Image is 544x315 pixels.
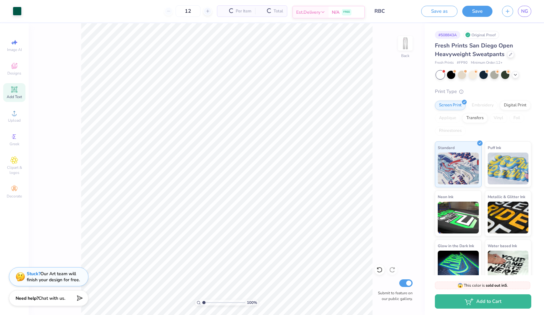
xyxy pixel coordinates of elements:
[3,165,25,175] span: Clipart & logos
[236,8,251,15] span: Per Item
[7,47,22,52] span: Image AI
[374,290,413,302] label: Submit to feature on our public gallery.
[401,53,409,59] div: Back
[8,118,21,123] span: Upload
[488,193,525,200] span: Metallic & Glitter Ink
[438,242,474,249] span: Glow in the Dark Ink
[435,88,531,95] div: Print Type
[488,202,529,233] img: Metallic & Glitter Ink
[486,283,507,288] strong: sold out in S
[38,295,65,301] span: Chat with us.
[500,101,531,110] div: Digital Print
[509,113,524,123] div: Foil
[27,271,80,283] div: Our Art team will finish your design for free.
[435,113,460,123] div: Applique
[421,6,457,17] button: Save as
[247,300,257,305] span: 100 %
[435,126,466,136] div: Rhinestones
[438,153,479,184] img: Standard
[457,60,468,66] span: # FP90
[488,251,529,283] img: Water based Ink
[274,8,283,15] span: Total
[7,194,22,199] span: Decorate
[488,144,501,151] span: Puff Ink
[521,8,528,15] span: NG
[10,141,19,147] span: Greek
[438,251,479,283] img: Glow in the Dark Ink
[488,242,517,249] span: Water based Ink
[332,9,339,16] span: N/A
[435,31,460,39] div: # 508843A
[7,94,22,99] span: Add Text
[435,42,513,58] span: Fresh Prints San Diego Open Heavyweight Sweatpants
[468,101,498,110] div: Embroidery
[462,6,492,17] button: Save
[435,60,454,66] span: Fresh Prints
[27,271,40,277] strong: Stuck?
[7,71,21,76] span: Designs
[464,31,499,39] div: Original Proof
[16,295,38,301] strong: Need help?
[462,113,488,123] div: Transfers
[471,60,503,66] span: Minimum Order: 12 +
[518,6,531,17] a: NG
[438,193,453,200] span: Neon Ink
[490,113,507,123] div: Vinyl
[488,153,529,184] img: Puff Ink
[457,283,463,289] span: 😱
[438,202,479,233] img: Neon Ink
[399,37,412,50] img: Back
[370,5,416,18] input: Untitled Design
[438,144,455,151] span: Standard
[435,294,531,309] button: Add to Cart
[296,9,320,16] span: Est. Delivery
[435,101,466,110] div: Screen Print
[457,283,508,288] span: This color is .
[343,10,350,14] span: FREE
[176,5,200,17] input: – –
